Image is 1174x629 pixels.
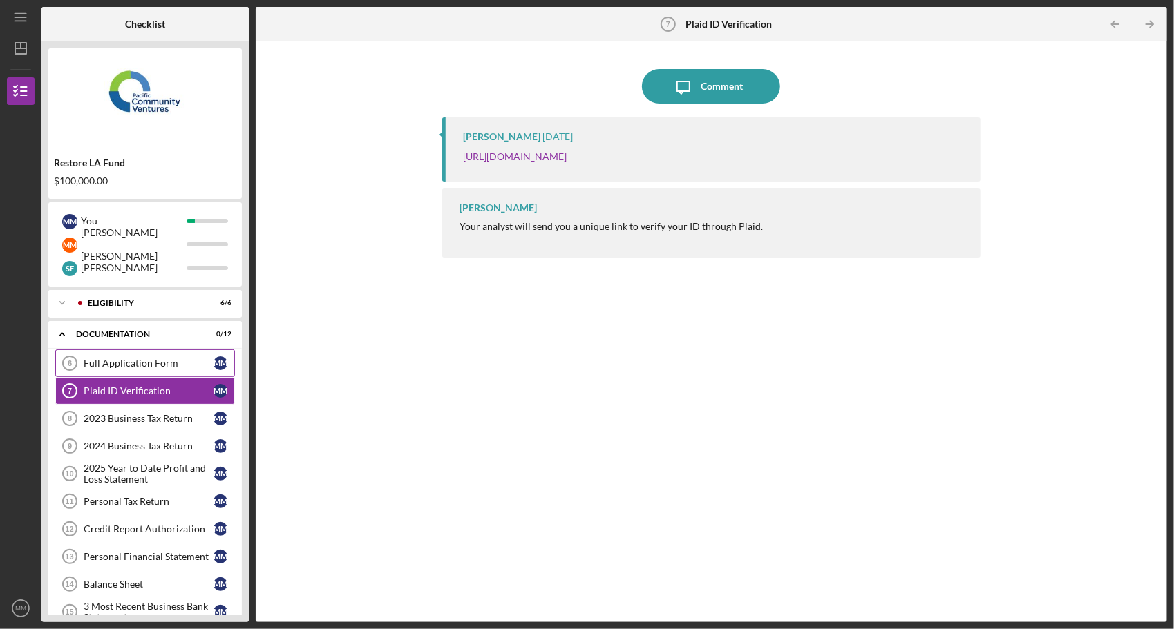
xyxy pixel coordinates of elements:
[55,570,235,598] a: 14Balance SheetMM
[54,157,236,168] div: Restore LA Fund
[68,414,72,423] tspan: 8
[84,579,214,590] div: Balance Sheet
[54,175,236,186] div: $100,000.00
[55,487,235,515] a: 11Personal Tax ReturnMM
[7,594,35,622] button: MM
[65,497,73,505] tspan: 11
[62,214,77,229] div: M M
[76,330,197,338] div: Documentation
[125,19,165,30] b: Checklist
[55,598,235,626] a: 153 Most Recent Business Bank StatementsMM
[214,494,227,508] div: M M
[84,496,214,507] div: Personal Tax Return
[15,605,26,612] text: MM
[62,238,77,253] div: M M
[214,467,227,481] div: M M
[214,577,227,591] div: M M
[460,221,763,232] div: Your analyst will send you a unique link to verify your ID through Plaid.
[81,256,187,280] div: [PERSON_NAME]
[463,131,540,142] div: [PERSON_NAME]
[55,543,235,570] a: 13Personal Financial StatementMM
[214,522,227,536] div: M M
[65,552,73,561] tspan: 13
[642,69,780,104] button: Comment
[84,413,214,424] div: 2023 Business Tax Return
[55,377,235,405] a: 7Plaid ID VerificationMM
[214,384,227,398] div: M M
[81,221,187,268] div: [PERSON_NAME] [PERSON_NAME]
[84,523,214,534] div: Credit Report Authorization
[214,439,227,453] div: M M
[84,358,214,369] div: Full Application Form
[88,299,197,307] div: Eligibility
[55,405,235,432] a: 82023 Business Tax ReturnMM
[55,432,235,460] a: 92024 Business Tax ReturnMM
[55,460,235,487] a: 102025 Year to Date Profit and Loss StatementMM
[542,131,573,142] time: 2025-09-27 00:11
[207,299,231,307] div: 6 / 6
[685,19,772,30] b: Plaid ID Verification
[207,330,231,338] div: 0 / 12
[68,359,72,367] tspan: 6
[84,385,214,396] div: Plaid ID Verification
[81,209,187,233] div: You
[666,20,670,28] tspan: 7
[84,463,214,485] div: 2025 Year to Date Profit and Loss Statement
[84,551,214,562] div: Personal Financial Statement
[214,412,227,425] div: M M
[65,470,73,478] tspan: 10
[65,525,73,533] tspan: 12
[214,550,227,563] div: M M
[62,261,77,276] div: S F
[701,69,743,104] div: Comment
[84,441,214,452] div: 2024 Business Tax Return
[55,349,235,377] a: 6Full Application FormMM
[68,387,72,395] tspan: 7
[214,356,227,370] div: M M
[65,608,73,616] tspan: 15
[48,55,242,138] img: Product logo
[68,442,72,450] tspan: 9
[463,151,567,162] a: [URL][DOMAIN_NAME]
[65,580,74,588] tspan: 14
[460,202,537,213] div: [PERSON_NAME]
[55,515,235,543] a: 12Credit Report AuthorizationMM
[84,601,214,623] div: 3 Most Recent Business Bank Statements
[214,605,227,619] div: M M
